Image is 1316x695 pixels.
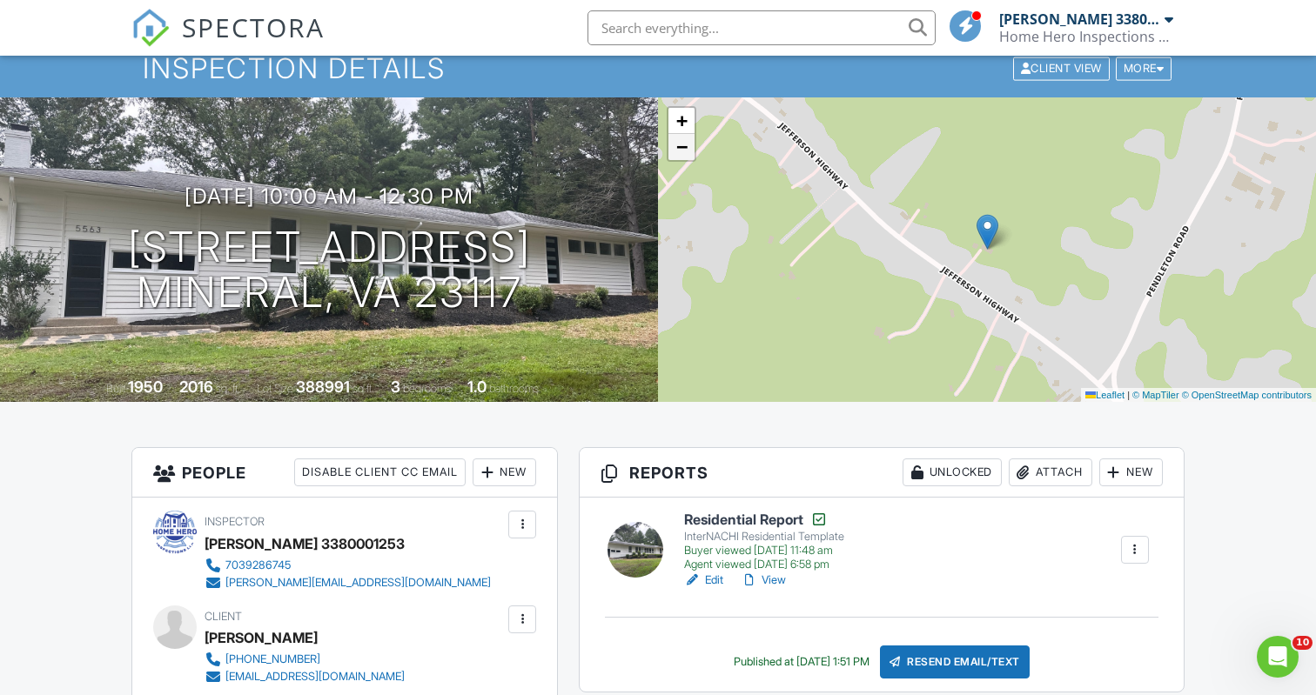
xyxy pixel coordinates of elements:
div: 3 [391,378,400,396]
span: − [676,136,688,157]
a: [PHONE_NUMBER] [205,651,405,668]
div: New [1099,458,1163,486]
a: [EMAIL_ADDRESS][DOMAIN_NAME] [205,668,405,685]
a: View [741,571,786,589]
span: Lot Size [257,382,293,395]
div: Resend Email/Text [880,645,1030,678]
img: Marker [977,214,998,250]
div: [PERSON_NAME] [205,625,318,651]
span: bedrooms [403,382,451,395]
h3: Reports [580,448,1184,498]
div: 7039286745 [225,558,291,572]
a: © MapTiler [1132,390,1179,400]
span: | [1127,390,1130,400]
span: bathrooms [489,382,539,395]
a: Zoom out [668,134,695,160]
a: © OpenStreetMap contributors [1182,390,1312,400]
h1: Inspection Details [143,53,1173,84]
div: 388991 [296,378,350,396]
a: 7039286745 [205,557,491,574]
div: [PERSON_NAME] 3380001253 [999,10,1160,28]
iframe: Intercom live chat [1257,636,1299,678]
div: 1.0 [467,378,487,396]
img: The Best Home Inspection Software - Spectora [131,9,170,47]
span: SPECTORA [182,9,325,45]
div: Unlocked [903,458,1002,486]
h3: People [132,448,557,498]
a: [PERSON_NAME][EMAIL_ADDRESS][DOMAIN_NAME] [205,574,491,591]
div: Disable Client CC Email [294,458,466,486]
span: Client [205,610,242,623]
div: InterNACHI Residential Template [684,530,844,544]
h3: [DATE] 10:00 am - 12:30 pm [185,184,473,208]
span: sq. ft. [216,382,240,395]
span: Inspector [205,515,265,528]
span: 10 [1292,636,1313,650]
div: [PHONE_NUMBER] [225,652,320,666]
a: Residential Report InterNACHI Residential Template Buyer viewed [DATE] 11:48 am Agent viewed [DAT... [684,511,844,571]
a: SPECTORA [131,23,325,60]
div: Attach [1009,458,1092,486]
a: Zoom in [668,108,695,134]
div: New [473,458,536,486]
input: Search everything... [587,10,936,45]
div: [PERSON_NAME] 3380001253 [205,531,405,557]
div: Home Hero Inspections LLC - VA LIC. 3380001253 [999,28,1173,45]
div: [EMAIL_ADDRESS][DOMAIN_NAME] [225,670,405,684]
span: Built [106,382,125,395]
div: Published at [DATE] 1:51 PM [734,655,869,669]
div: More [1116,57,1172,80]
div: [PERSON_NAME][EMAIL_ADDRESS][DOMAIN_NAME] [225,576,491,590]
div: Buyer viewed [DATE] 11:48 am [684,544,844,558]
h6: Residential Report [684,511,844,528]
div: 1950 [128,378,163,396]
div: 2016 [179,378,213,396]
span: sq.ft. [352,382,374,395]
a: Client View [1011,61,1114,74]
div: Client View [1013,57,1110,80]
div: Agent viewed [DATE] 6:58 pm [684,558,844,571]
h1: [STREET_ADDRESS] Mineral, VA 23117 [128,224,531,317]
a: Leaflet [1085,390,1125,400]
span: + [676,110,688,131]
a: Edit [684,571,723,589]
